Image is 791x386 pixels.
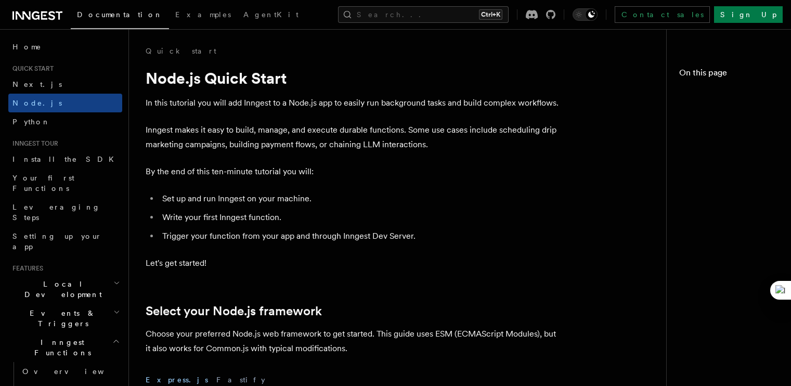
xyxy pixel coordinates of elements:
li: Set up and run Inngest on your machine. [159,191,562,206]
a: AgentKit [237,3,305,28]
a: Select your Node.js framework [146,304,322,318]
a: Your first Functions [8,169,122,198]
span: Leveraging Steps [12,203,100,222]
li: Trigger your function from your app and through Inngest Dev Server. [159,229,562,243]
span: Documentation [77,10,163,19]
span: Install the SDK [12,155,120,163]
p: In this tutorial you will add Inngest to a Node.js app to easily run background tasks and build c... [146,96,562,110]
a: Node.js [8,94,122,112]
a: Leveraging Steps [8,198,122,227]
a: Overview [18,362,122,381]
span: Features [8,264,43,273]
a: Install the SDK [8,150,122,169]
span: Inngest tour [8,139,58,148]
span: Node.js [12,99,62,107]
a: Documentation [71,3,169,29]
button: Events & Triggers [8,304,122,333]
a: Sign Up [714,6,783,23]
p: By the end of this ten-minute tutorial you will: [146,164,562,179]
h4: On this page [679,67,779,83]
p: Choose your preferred Node.js web framework to get started. This guide uses ESM (ECMAScript Modul... [146,327,562,356]
button: Search...Ctrl+K [338,6,509,23]
span: Setting up your app [12,232,102,251]
span: Local Development [8,279,113,300]
a: Setting up your app [8,227,122,256]
h1: Node.js Quick Start [146,69,562,87]
span: Overview [22,367,129,376]
button: Inngest Functions [8,333,122,362]
a: Python [8,112,122,131]
span: Quick start [8,65,54,73]
button: Local Development [8,275,122,304]
button: Toggle dark mode [573,8,598,21]
a: Examples [169,3,237,28]
span: Your first Functions [12,174,74,192]
span: Home [12,42,42,52]
span: Inngest Functions [8,337,112,358]
a: Next.js [8,75,122,94]
kbd: Ctrl+K [479,9,502,20]
span: Events & Triggers [8,308,113,329]
span: AgentKit [243,10,299,19]
a: Quick start [146,46,216,56]
a: Contact sales [615,6,710,23]
span: Next.js [12,80,62,88]
li: Write your first Inngest function. [159,210,562,225]
p: Let's get started! [146,256,562,271]
a: Home [8,37,122,56]
p: Inngest makes it easy to build, manage, and execute durable functions. Some use cases include sch... [146,123,562,152]
span: Examples [175,10,231,19]
span: Python [12,118,50,126]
